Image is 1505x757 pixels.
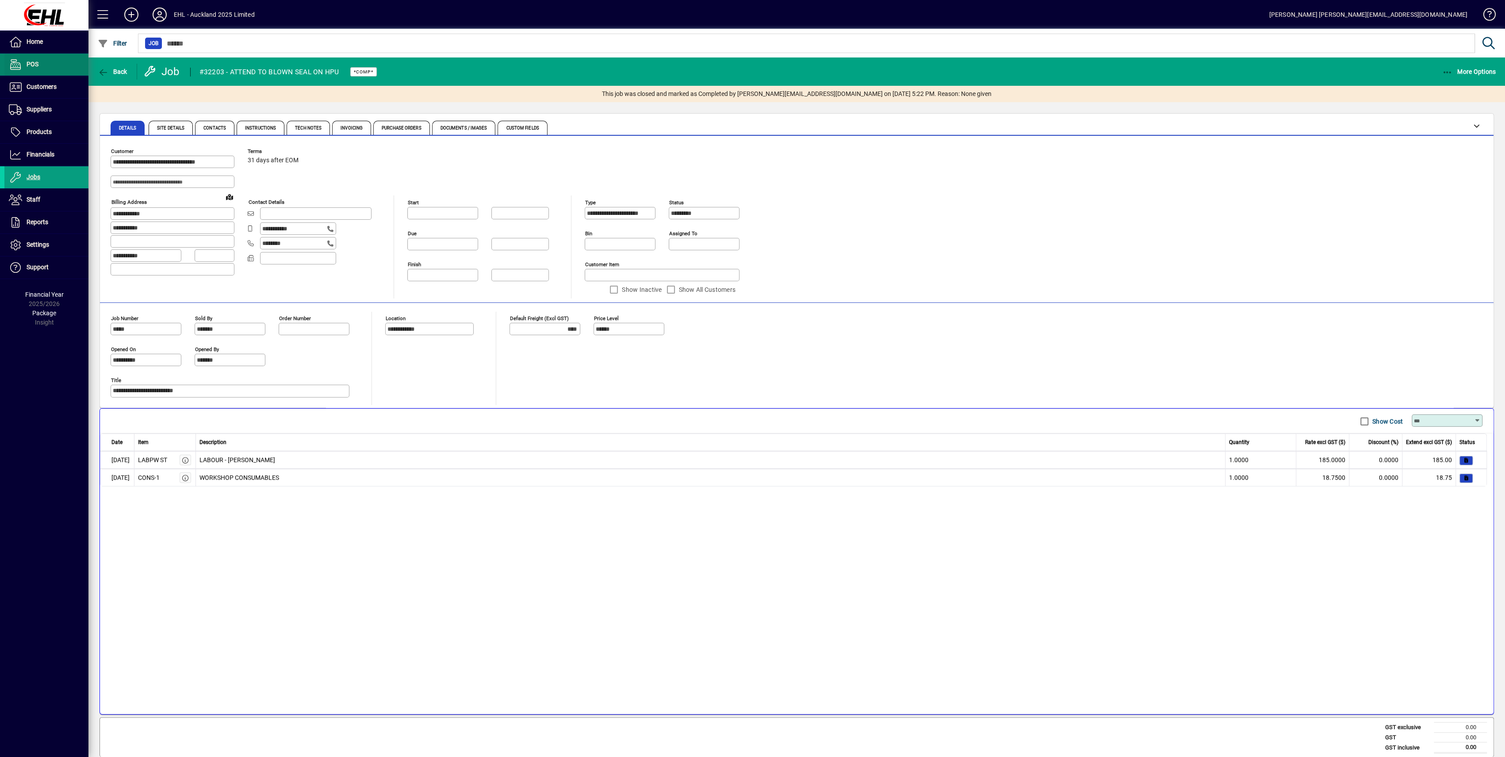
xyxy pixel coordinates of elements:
td: 1.0000 [1225,451,1296,469]
a: Staff [4,189,88,211]
mat-label: Default Freight (excl GST) [510,315,569,321]
td: GST inclusive [1381,742,1434,753]
mat-label: Location [386,315,406,321]
a: Customers [4,76,88,98]
mat-label: Customer Item [585,261,619,268]
a: View on map [222,190,237,204]
mat-label: Opened by [195,346,219,352]
span: Contacts [203,126,226,130]
span: Filter [98,40,127,47]
td: 18.7500 [1296,469,1349,486]
span: Suppliers [27,106,52,113]
span: Terms [248,149,301,154]
mat-label: Job number [111,315,138,321]
span: Description [199,438,226,446]
span: Item [138,438,149,446]
a: Reports [4,211,88,233]
mat-label: Bin [585,230,592,237]
span: Date [111,438,123,446]
span: Rate excl GST ($) [1305,438,1345,446]
mat-label: Type [585,199,596,206]
span: Reports [27,218,48,226]
td: 0.00 [1434,732,1487,742]
span: Customers [27,83,57,90]
mat-label: Start [408,199,419,206]
a: Knowledge Base [1476,2,1494,31]
button: Back [96,64,130,80]
span: Home [27,38,43,45]
mat-label: Title [111,377,121,383]
a: Support [4,256,88,279]
a: Settings [4,234,88,256]
span: Settings [27,241,49,248]
a: Financials [4,144,88,166]
mat-label: Price Level [594,315,619,321]
button: Profile [146,7,174,23]
span: Support [27,264,49,271]
div: CONS-1 [138,473,160,482]
span: Back [98,68,127,75]
button: Filter [96,35,130,51]
span: More Options [1442,68,1496,75]
span: Reason: None given [938,89,992,99]
span: Financials [27,151,54,158]
a: Suppliers [4,99,88,121]
mat-label: Status [669,199,684,206]
td: 0.00 [1434,742,1487,753]
mat-label: Due [408,230,417,237]
mat-label: Order number [279,315,311,321]
span: Discount (%) [1368,438,1398,446]
div: Job [144,65,181,79]
span: Instructions [245,126,276,130]
span: Package [32,310,56,317]
td: WORKSHOP CONSUMABLES [196,469,1226,486]
mat-label: Customer [111,148,134,154]
span: 31 days after EOM [248,157,299,164]
td: 18.75 [1402,469,1456,486]
span: Documents / Images [440,126,487,130]
td: [DATE] [100,469,134,486]
app-page-header-button: Back [88,64,137,80]
td: 185.0000 [1296,451,1349,469]
span: Custom Fields [506,126,539,130]
td: GST [1381,732,1434,742]
span: Jobs [27,173,40,180]
span: Tech Notes [295,126,322,130]
span: POS [27,61,38,68]
td: 185.00 [1402,451,1456,469]
div: LABPW ST [138,455,167,465]
td: [DATE] [100,451,134,469]
span: Job [149,39,158,48]
td: LABOUR - [PERSON_NAME] [196,451,1226,469]
span: Products [27,128,52,135]
button: More Options [1440,64,1498,80]
mat-label: Sold by [195,315,212,321]
span: Status [1459,438,1475,446]
span: Staff [27,196,40,203]
a: Products [4,121,88,143]
span: Details [119,126,136,130]
div: EHL - Auckland 2025 Limited [174,8,255,22]
mat-label: Finish [408,261,421,268]
div: [PERSON_NAME] [PERSON_NAME][EMAIL_ADDRESS][DOMAIN_NAME] [1269,8,1467,22]
span: Extend excl GST ($) [1406,438,1452,446]
span: Purchase Orders [382,126,421,130]
a: Home [4,31,88,53]
td: 0.0000 [1349,451,1402,469]
span: This job was closed and marked as Completed by [PERSON_NAME][EMAIL_ADDRESS][DOMAIN_NAME] on [DATE... [602,89,936,99]
td: 1.0000 [1225,469,1296,486]
a: POS [4,54,88,76]
label: Show Cost [1371,417,1403,426]
span: Invoicing [341,126,363,130]
mat-label: Opened On [111,346,136,352]
div: #32203 - ATTEND TO BLOWN SEAL ON HPU [199,65,339,79]
td: 0.0000 [1349,469,1402,486]
span: Financial Year [25,291,64,298]
mat-label: Assigned to [669,230,697,237]
button: Add [117,7,146,23]
span: Quantity [1229,438,1249,446]
span: Site Details [157,126,184,130]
